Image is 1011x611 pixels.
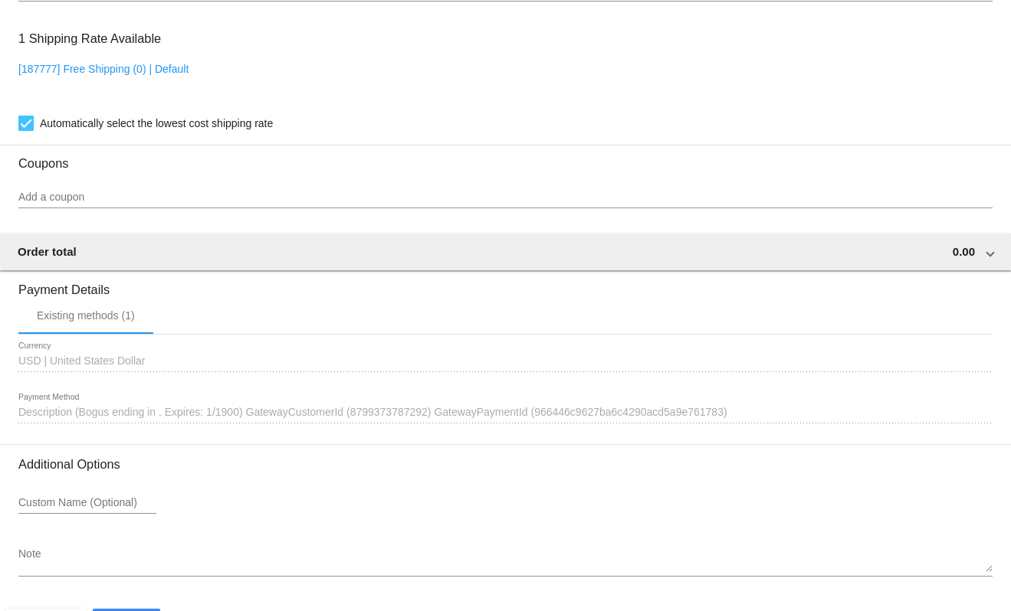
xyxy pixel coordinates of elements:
span: USD | United States Dollar [18,355,145,367]
a: [187777] Free Shipping (0) | Default [18,63,189,75]
span: Description (Bogus ending in . Expires: 1/1900) GatewayCustomerId (8799373787292) GatewayPaymentI... [18,406,727,418]
h3: Payment Details [18,271,993,297]
input: Custom Name (Optional) [18,497,156,509]
h3: Additional Options [18,457,993,472]
span: Order total [18,245,77,258]
div: Existing methods (1) [37,309,135,322]
span: Automatically select the lowest cost shipping rate [40,114,273,132]
input: Add a coupon [18,191,993,204]
span: 0.00 [953,245,975,258]
h3: Coupons [18,145,993,171]
h3: 1 Shipping Rate Available [18,22,161,55]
